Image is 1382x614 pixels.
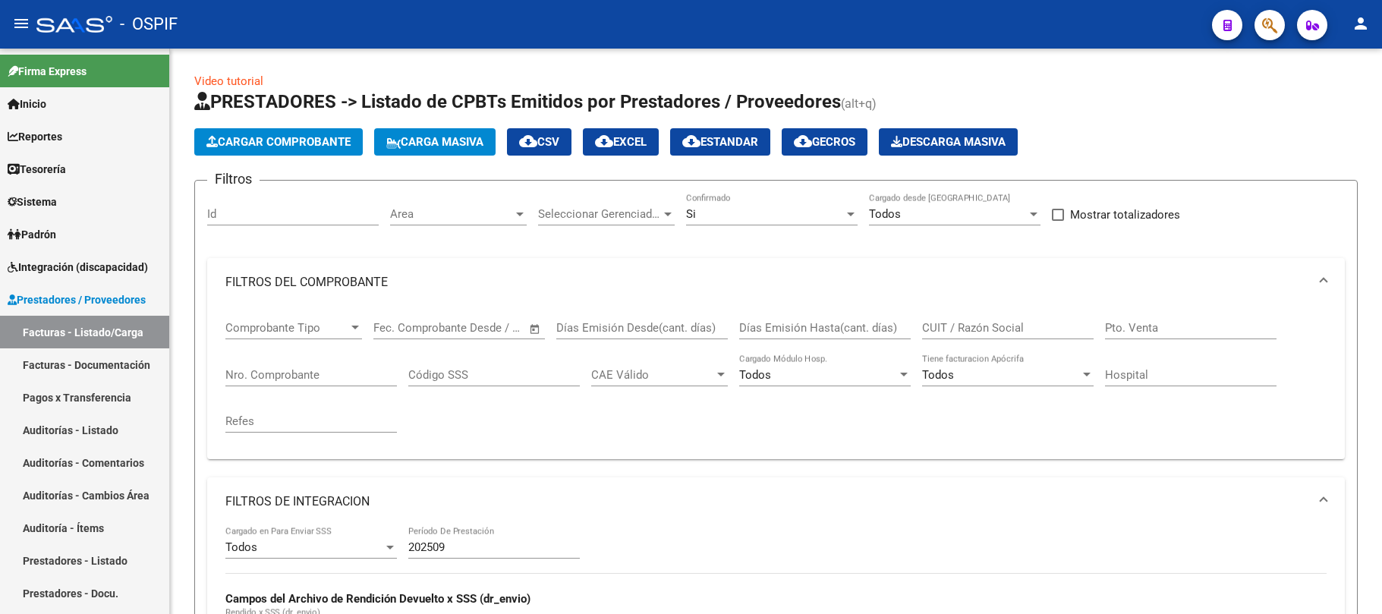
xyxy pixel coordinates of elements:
span: Descarga Masiva [891,135,1006,149]
span: Firma Express [8,63,87,80]
mat-icon: menu [12,14,30,33]
button: Gecros [782,128,867,156]
mat-expansion-panel-header: FILTROS DE INTEGRACION [207,477,1345,526]
mat-icon: cloud_download [595,132,613,150]
span: Todos [225,540,257,554]
span: Area [390,207,513,221]
iframe: Intercom live chat [1330,562,1367,599]
span: Seleccionar Gerenciador [538,207,661,221]
span: Integración (discapacidad) [8,259,148,276]
mat-panel-title: FILTROS DE INTEGRACION [225,493,1308,510]
input: Fecha inicio [373,321,435,335]
span: EXCEL [595,135,647,149]
span: CAE Válido [591,368,714,382]
span: Comprobante Tipo [225,321,348,335]
span: (alt+q) [841,96,877,111]
button: Open calendar [527,320,544,338]
mat-icon: person [1352,14,1370,33]
span: PRESTADORES -> Listado de CPBTs Emitidos por Prestadores / Proveedores [194,91,841,112]
span: Todos [739,368,771,382]
span: Carga Masiva [386,135,483,149]
span: Sistema [8,194,57,210]
span: Padrón [8,226,56,243]
app-download-masive: Descarga masiva de comprobantes (adjuntos) [879,128,1018,156]
button: Carga Masiva [374,128,496,156]
button: Estandar [670,128,770,156]
span: Tesorería [8,161,66,178]
strong: Campos del Archivo de Rendición Devuelto x SSS (dr_envio) [225,592,530,606]
button: EXCEL [583,128,659,156]
span: Si [686,207,696,221]
mat-icon: cloud_download [519,132,537,150]
mat-icon: cloud_download [682,132,700,150]
span: - OSPIF [120,8,178,41]
button: Descarga Masiva [879,128,1018,156]
span: CSV [519,135,559,149]
mat-expansion-panel-header: FILTROS DEL COMPROBANTE [207,258,1345,307]
span: Inicio [8,96,46,112]
button: Cargar Comprobante [194,128,363,156]
span: Estandar [682,135,758,149]
mat-panel-title: FILTROS DEL COMPROBANTE [225,274,1308,291]
input: Fecha fin [449,321,522,335]
h3: Filtros [207,168,260,190]
span: Todos [922,368,954,382]
span: Cargar Comprobante [206,135,351,149]
span: Prestadores / Proveedores [8,291,146,308]
div: FILTROS DEL COMPROBANTE [207,307,1345,459]
mat-icon: cloud_download [794,132,812,150]
span: Mostrar totalizadores [1070,206,1180,224]
span: Todos [869,207,901,221]
a: Video tutorial [194,74,263,88]
button: CSV [507,128,571,156]
span: Reportes [8,128,62,145]
span: Gecros [794,135,855,149]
